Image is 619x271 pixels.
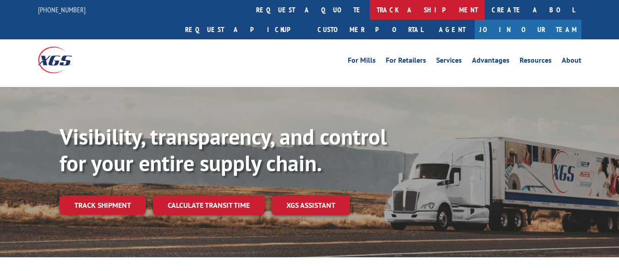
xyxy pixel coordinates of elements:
a: Agent [430,20,475,39]
a: Customer Portal [311,20,430,39]
a: Request a pickup [178,20,311,39]
a: XGS ASSISTANT [272,195,350,215]
a: [PHONE_NUMBER] [38,5,86,14]
a: Track shipment [60,195,146,215]
a: Join Our Team [475,20,581,39]
a: Resources [520,57,552,67]
b: Visibility, transparency, and control for your entire supply chain. [60,122,387,177]
a: About [562,57,581,67]
a: Calculate transit time [153,195,264,215]
a: For Retailers [386,57,426,67]
a: For Mills [348,57,376,67]
a: Services [436,57,462,67]
a: Advantages [472,57,509,67]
